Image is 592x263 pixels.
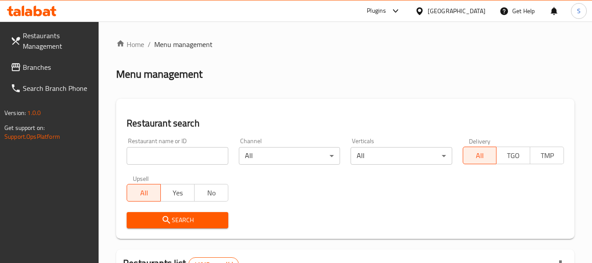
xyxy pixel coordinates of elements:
a: Restaurants Management [4,25,99,57]
h2: Menu management [116,67,202,81]
label: Delivery [469,138,491,144]
span: TGO [500,149,527,162]
input: Search for restaurant name or ID.. [127,147,228,165]
span: Search [134,215,221,226]
button: Search [127,212,228,228]
span: S [577,6,581,16]
a: Home [116,39,144,50]
button: No [194,184,228,202]
span: All [131,187,157,199]
span: 1.0.0 [27,107,41,119]
li: / [148,39,151,50]
h2: Restaurant search [127,117,564,130]
div: All [351,147,452,165]
div: Plugins [367,6,386,16]
div: [GEOGRAPHIC_DATA] [428,6,486,16]
span: Yes [164,187,191,199]
span: TMP [534,149,560,162]
span: All [467,149,493,162]
button: Yes [160,184,195,202]
a: Search Branch Phone [4,78,99,99]
button: TMP [530,147,564,164]
span: Branches [23,62,92,72]
button: All [463,147,497,164]
span: Search Branch Phone [23,83,92,94]
a: Support.OpsPlatform [4,131,60,142]
span: Restaurants Management [23,30,92,51]
span: No [198,187,225,199]
span: Version: [4,107,26,119]
button: TGO [496,147,530,164]
label: Upsell [133,175,149,181]
nav: breadcrumb [116,39,574,50]
span: Get support on: [4,122,45,133]
button: All [127,184,161,202]
a: Branches [4,57,99,78]
div: All [239,147,340,165]
span: Menu management [154,39,213,50]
